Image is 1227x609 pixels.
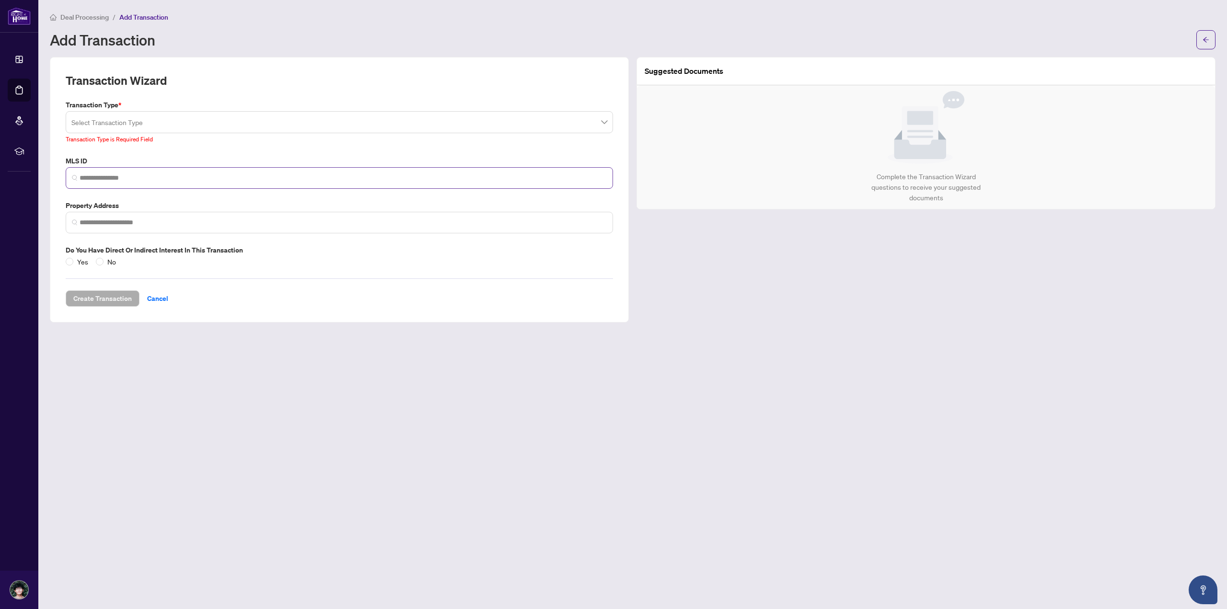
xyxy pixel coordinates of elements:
label: Transaction Type [66,100,613,110]
span: home [50,14,57,21]
button: Cancel [139,290,176,307]
span: Cancel [147,291,168,306]
label: Do you have direct or indirect interest in this transaction [66,245,613,255]
img: Null State Icon [888,91,964,164]
span: arrow-left [1203,36,1209,43]
h2: Transaction Wizard [66,73,167,88]
button: Open asap [1189,575,1217,604]
span: Yes [73,256,92,267]
img: search_icon [72,175,78,181]
h1: Add Transaction [50,32,155,47]
label: Property Address [66,200,613,211]
span: No [104,256,120,267]
label: MLS ID [66,156,613,166]
img: logo [8,7,31,25]
span: Add Transaction [119,13,168,22]
img: Profile Icon [10,581,28,599]
img: search_icon [72,219,78,225]
span: Deal Processing [60,13,109,22]
article: Suggested Documents [645,65,723,77]
button: Create Transaction [66,290,139,307]
li: / [113,11,116,23]
div: Complete the Transaction Wizard questions to receive your suggested documents [861,172,991,203]
span: Transaction Type is Required Field [66,136,153,143]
